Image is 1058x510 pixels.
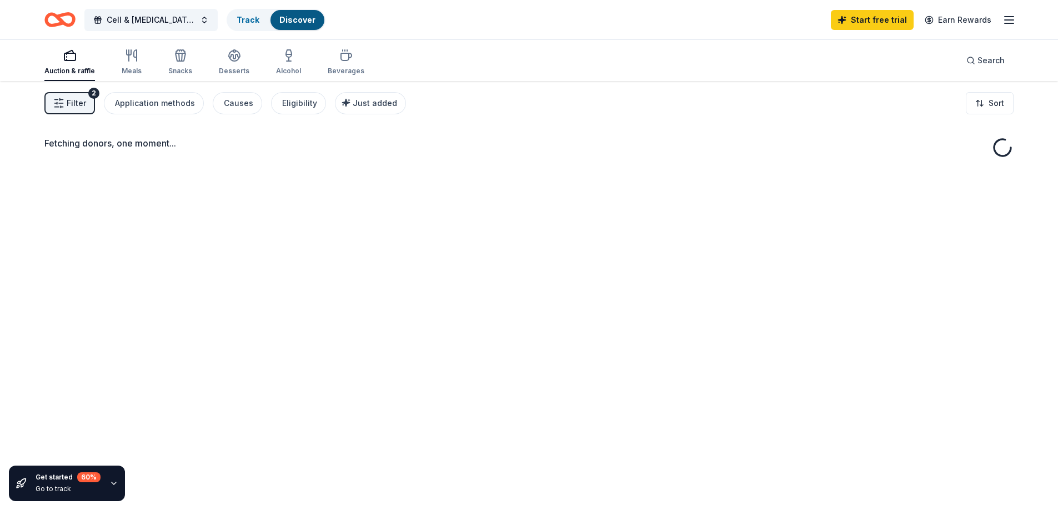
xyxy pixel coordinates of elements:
[977,54,1005,67] span: Search
[918,10,998,30] a: Earn Rewards
[44,92,95,114] button: Filter2
[353,98,397,108] span: Just added
[989,97,1004,110] span: Sort
[227,9,325,31] button: TrackDiscover
[966,92,1014,114] button: Sort
[237,15,259,24] a: Track
[36,484,101,493] div: Go to track
[328,67,364,75] div: Beverages
[328,44,364,81] button: Beverages
[88,88,99,99] div: 2
[36,472,101,482] div: Get started
[276,44,301,81] button: Alcohol
[122,67,142,75] div: Meals
[122,44,142,81] button: Meals
[168,44,192,81] button: Snacks
[104,92,204,114] button: Application methods
[271,92,326,114] button: Eligibility
[282,97,317,110] div: Eligibility
[224,97,253,110] div: Causes
[831,10,914,30] a: Start free trial
[219,67,249,75] div: Desserts
[957,49,1014,72] button: Search
[276,67,301,75] div: Alcohol
[107,13,195,27] span: Cell & [MEDICAL_DATA] (CAGT) 2025 Conference
[67,97,86,110] span: Filter
[168,67,192,75] div: Snacks
[44,7,76,33] a: Home
[213,92,262,114] button: Causes
[219,44,249,81] button: Desserts
[44,67,95,75] div: Auction & raffle
[115,97,195,110] div: Application methods
[77,472,101,482] div: 60 %
[279,15,315,24] a: Discover
[84,9,218,31] button: Cell & [MEDICAL_DATA] (CAGT) 2025 Conference
[44,137,1014,150] div: Fetching donors, one moment...
[335,92,406,114] button: Just added
[44,44,95,81] button: Auction & raffle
